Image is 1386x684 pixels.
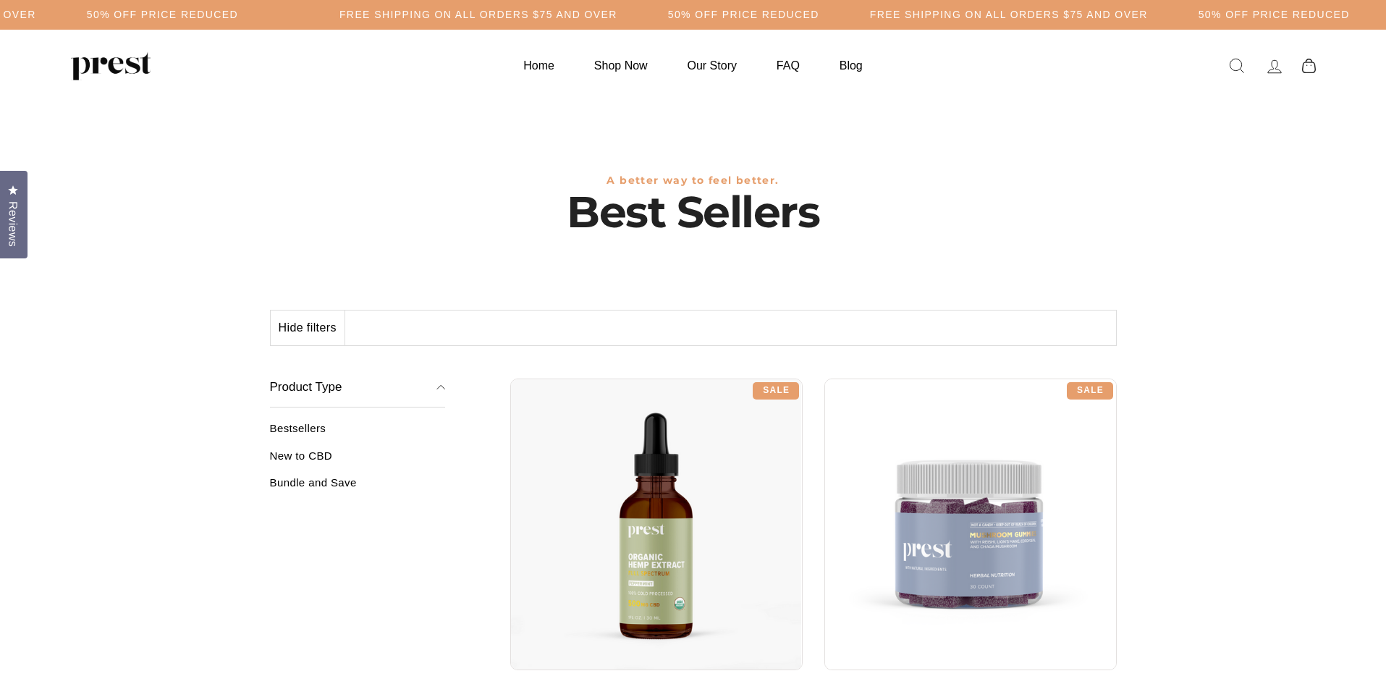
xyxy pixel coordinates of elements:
h5: 50% OFF PRICE REDUCED [668,9,819,21]
h1: Best Sellers [270,187,1117,237]
a: New to CBD [270,449,446,473]
a: FAQ [759,51,818,80]
a: Blog [821,51,881,80]
ul: Primary [505,51,880,80]
button: Product Type [270,368,446,408]
a: Home [505,51,572,80]
h5: Free Shipping on all orders $75 and over [339,9,617,21]
img: PREST ORGANICS [71,51,151,80]
button: Hide filters [271,311,345,345]
a: Bestsellers [270,422,446,446]
a: Bundle and Save [270,476,446,500]
div: Sale [1067,382,1113,400]
a: Our Story [669,51,755,80]
div: Sale [753,382,799,400]
h5: 50% OFF PRICE REDUCED [87,9,238,21]
h3: A better way to feel better. [270,174,1117,187]
h5: 50% OFF PRICE REDUCED [1199,9,1350,21]
h5: Free Shipping on all orders $75 and over [870,9,1148,21]
a: Shop Now [576,51,666,80]
span: Reviews [4,201,22,247]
